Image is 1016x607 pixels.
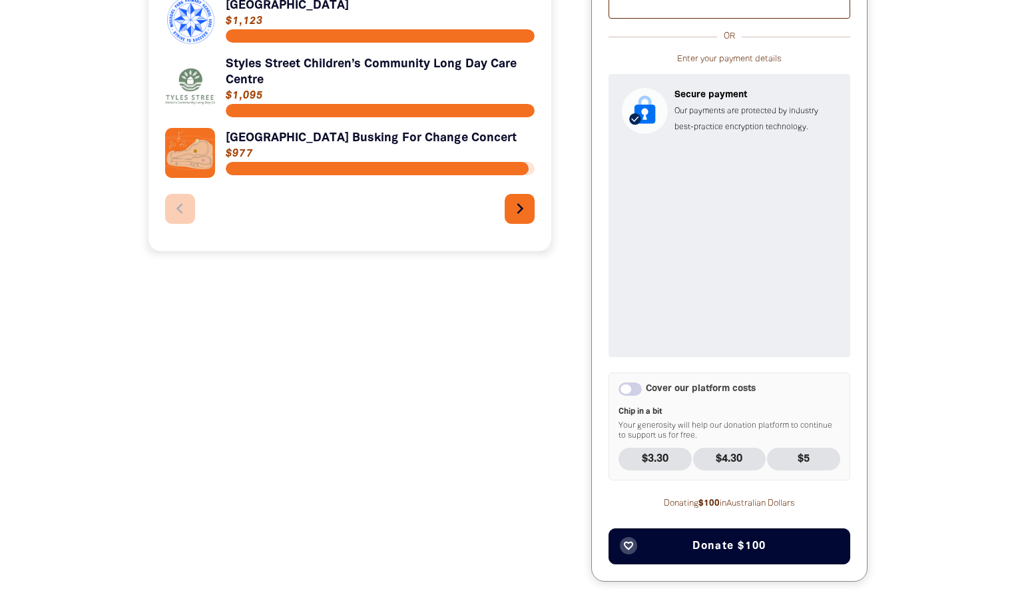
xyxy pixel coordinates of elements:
button: favorite_borderDonate $100 [609,528,850,564]
b: $100 [698,500,720,508]
p: $4.30 [693,448,766,470]
button: Next page [505,194,535,224]
p: OR [717,29,742,45]
span: Donate $100 [692,541,766,552]
p: Enter your payment details [609,51,850,67]
i: chevron_right [509,198,531,219]
p: $3.30 [619,448,692,470]
iframe: Secure payment input frame [619,146,840,347]
p: Secure payment [674,87,837,103]
p: Your generosity will help our donation platform to continue to support us for free. [619,406,840,441]
p: $5 [767,448,840,470]
i: favorite_border [623,540,634,551]
p: Our payments are protected by industry best-practice encryption technology. [674,103,837,135]
p: Donating in Australian Dollars [609,496,850,512]
button: Cover our platform costs [619,382,642,396]
span: Chip in a bit [619,406,840,417]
